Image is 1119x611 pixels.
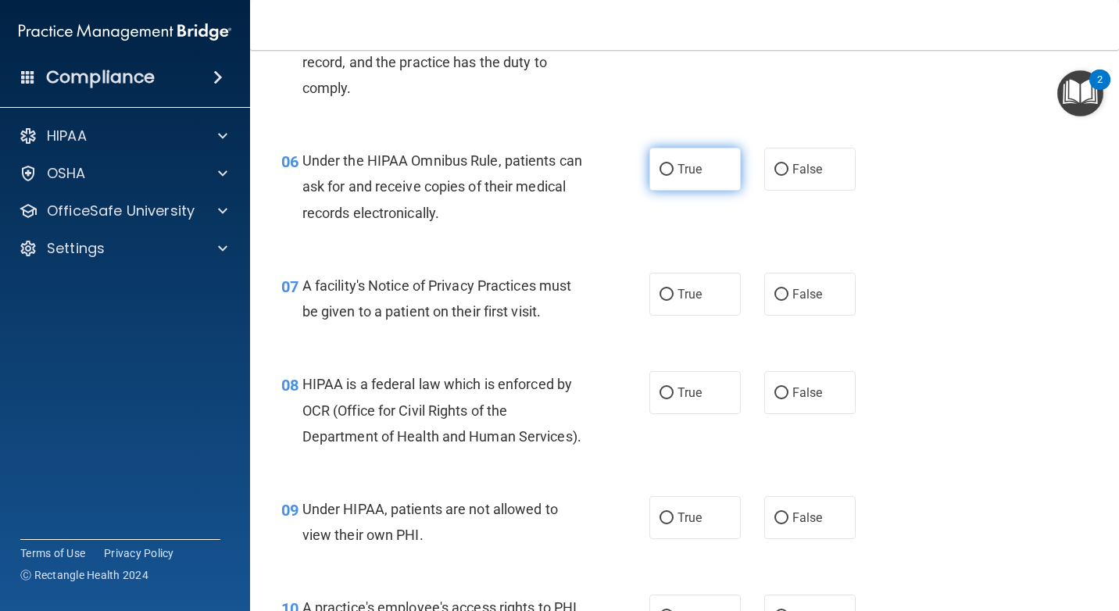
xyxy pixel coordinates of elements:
p: OfficeSafe University [47,202,195,220]
a: Settings [19,239,227,258]
input: True [660,289,674,301]
span: True [677,162,702,177]
p: Settings [47,239,105,258]
span: A facility's Notice of Privacy Practices must be given to a patient on their first visit. [302,277,572,320]
span: True [677,287,702,302]
span: 09 [281,501,299,520]
span: Under the HIPAA Omnibus Rule, patients can ask for and receive copies of their medical records el... [302,152,582,220]
span: False [792,287,823,302]
span: HIPAA is a federal law which is enforced by OCR (Office for Civil Rights of the Department of Hea... [302,376,581,444]
span: Ⓒ Rectangle Health 2024 [20,567,148,583]
a: OSHA [19,164,227,183]
span: False [792,510,823,525]
a: OfficeSafe University [19,202,227,220]
h4: Compliance [46,66,155,88]
input: False [774,164,788,176]
span: Under HIPAA, patients are not allowed to view their own PHI. [302,501,558,543]
span: True [677,385,702,400]
input: False [774,289,788,301]
p: OSHA [47,164,86,183]
span: 06 [281,152,299,171]
input: False [774,513,788,524]
input: True [660,513,674,524]
a: HIPAA [19,127,227,145]
input: False [774,388,788,399]
span: 08 [281,376,299,395]
button: Open Resource Center, 2 new notifications [1057,70,1103,116]
img: PMB logo [19,16,231,48]
span: False [792,162,823,177]
span: False [792,385,823,400]
p: HIPAA [47,127,87,145]
span: Under HIPAA, a patient has the right to request an amendment to his/her medical record, and the p... [302,2,567,96]
div: 2 [1097,80,1103,100]
a: Privacy Policy [104,545,174,561]
input: True [660,388,674,399]
input: True [660,164,674,176]
a: Terms of Use [20,545,85,561]
span: True [677,510,702,525]
span: 07 [281,277,299,296]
